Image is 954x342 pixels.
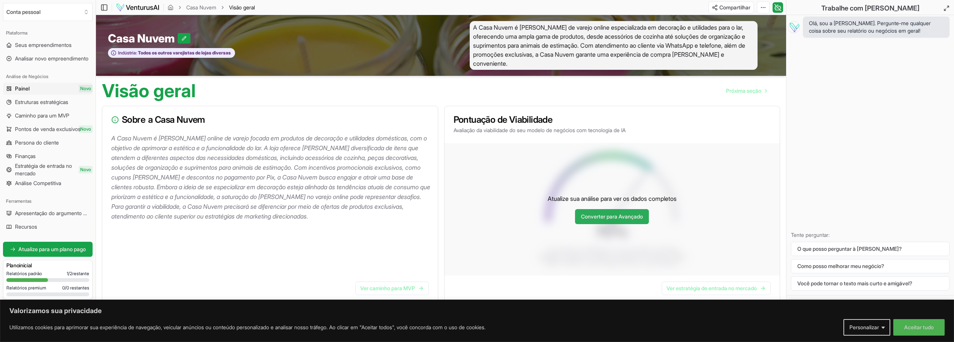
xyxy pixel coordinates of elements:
[6,30,27,36] font: Plataforma
[15,99,68,105] font: Estruturas estratégicas
[116,3,160,12] img: logotipo
[473,24,745,67] font: A Casa Nuvem é [PERSON_NAME] de varejo online especializada em decoração e utilidades para o lar,...
[6,198,31,204] font: Ferramentas
[122,114,145,125] font: Sobre
[80,167,91,172] font: Novo
[3,39,93,51] a: Seus empreendimentos
[720,83,773,98] nav: paginação
[65,285,66,291] font: /
[809,20,931,34] font: Olá, sou a [PERSON_NAME]. Pergunte-me qualquer coisa sobre seu relatório ou negócios em geral!
[18,246,86,252] font: Atualize para um plano pago
[548,195,677,202] font: Atualize sua análise para ver os dados completos
[797,246,902,252] font: O que posso perguntar à [PERSON_NAME]?
[3,221,93,233] a: Recursos
[3,164,93,176] a: Estratégia de entrada no mercadoNovo
[229,4,255,11] font: Visão geral
[3,177,93,189] a: Análise Competitiva
[454,127,626,133] font: Avaliação da viabilidade do seu modelo de negócios com tecnologia de IA
[186,4,216,11] font: Casa Nuvem
[3,53,93,65] a: Analisar novo empreendimento
[720,83,773,98] a: Ir para a próxima página
[108,48,235,58] button: Indústria:Todos os outros varejistas de lojas diversas
[15,85,30,92] font: Painel
[3,137,93,149] a: Persona do cliente
[15,126,81,132] font: Pontos de venda exclusivos
[843,319,890,336] button: Personalizar
[708,2,754,14] button: Compartilhar
[62,285,65,291] font: 0
[19,262,32,268] font: inicial
[3,150,93,162] a: Finanças
[15,112,69,119] font: Caminho para um MVP
[6,262,19,268] font: Plano
[80,126,91,132] font: Novo
[15,153,36,159] font: Finanças
[821,4,920,12] font: Trabalhe com [PERSON_NAME]
[893,319,945,336] button: Aceitar tudo
[148,114,205,125] font: a Casa Nuvem
[3,83,93,95] a: PainelNovo
[72,271,89,276] font: restante
[662,282,771,295] a: Ver estratégia de entrada no mercado
[67,271,72,276] font: 1/2
[360,285,415,291] font: Ver caminho para MVP
[3,123,93,135] a: Pontos de venda exclusivosNovo
[66,285,69,291] font: 0
[118,50,137,56] font: Indústria:
[3,207,93,219] a: Apresentação do argumento de venda
[80,86,91,91] font: Novo
[6,9,40,15] font: Conta pessoal
[15,180,61,186] font: Análise Competitiva
[797,280,912,286] font: Você pode tornar o texto mais curto e amigável?
[849,324,879,330] font: Personalizar
[3,242,93,257] a: Atualize para um plano pago
[726,87,761,94] font: Próxima seção
[15,139,59,146] font: Persona do cliente
[229,4,255,11] span: Visão geral
[6,74,48,79] font: Análise de Negócios
[355,282,429,295] a: Ver caminho para MVP
[6,285,46,291] font: Relatórios premium
[9,324,485,330] font: Utilizamos cookies para aprimorar sua experiência de navegação, veicular anúncios ou conteúdo per...
[111,134,432,220] font: A Casa Nuvem é [PERSON_NAME] online de varejo focada em produtos de decoração e utilidades domést...
[15,223,37,230] font: Recursos
[138,50,231,56] font: Todos os outros varejistas de lojas diversas
[791,259,950,273] button: Como posso melhorar meu negócio?
[70,285,89,291] font: restantes
[3,110,93,122] a: Caminho para um MVP
[791,276,950,291] button: Você pode tornar o texto mais curto e amigável?
[788,21,800,33] img: Vera
[186,4,216,11] a: Casa Nuvem
[581,213,643,220] font: Converter para Avançado
[3,96,93,108] a: Estruturas estratégicas
[102,80,196,102] font: Visão geral
[791,232,830,238] font: Tente perguntar:
[15,210,105,216] font: Apresentação do argumento de venda
[3,3,93,21] button: Selecione uma organização
[791,242,950,256] button: O que posso perguntar à [PERSON_NAME]?
[168,4,255,11] nav: migalha de pão
[797,263,884,269] font: Como posso melhorar meu negócio?
[904,324,934,330] font: Aceitar tudo
[15,55,88,62] font: Analisar novo empreendimento
[575,209,649,224] a: Converter para Avançado
[9,307,102,315] font: Valorizamos sua privacidade
[719,4,750,11] font: Compartilhar
[454,114,553,125] font: Pontuação de Viabilidade
[108,32,175,45] font: Casa Nuvem
[15,42,72,48] font: Seus empreendimentos
[666,285,757,291] font: Ver estratégia de entrada no mercado
[6,271,42,276] font: Relatórios padrão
